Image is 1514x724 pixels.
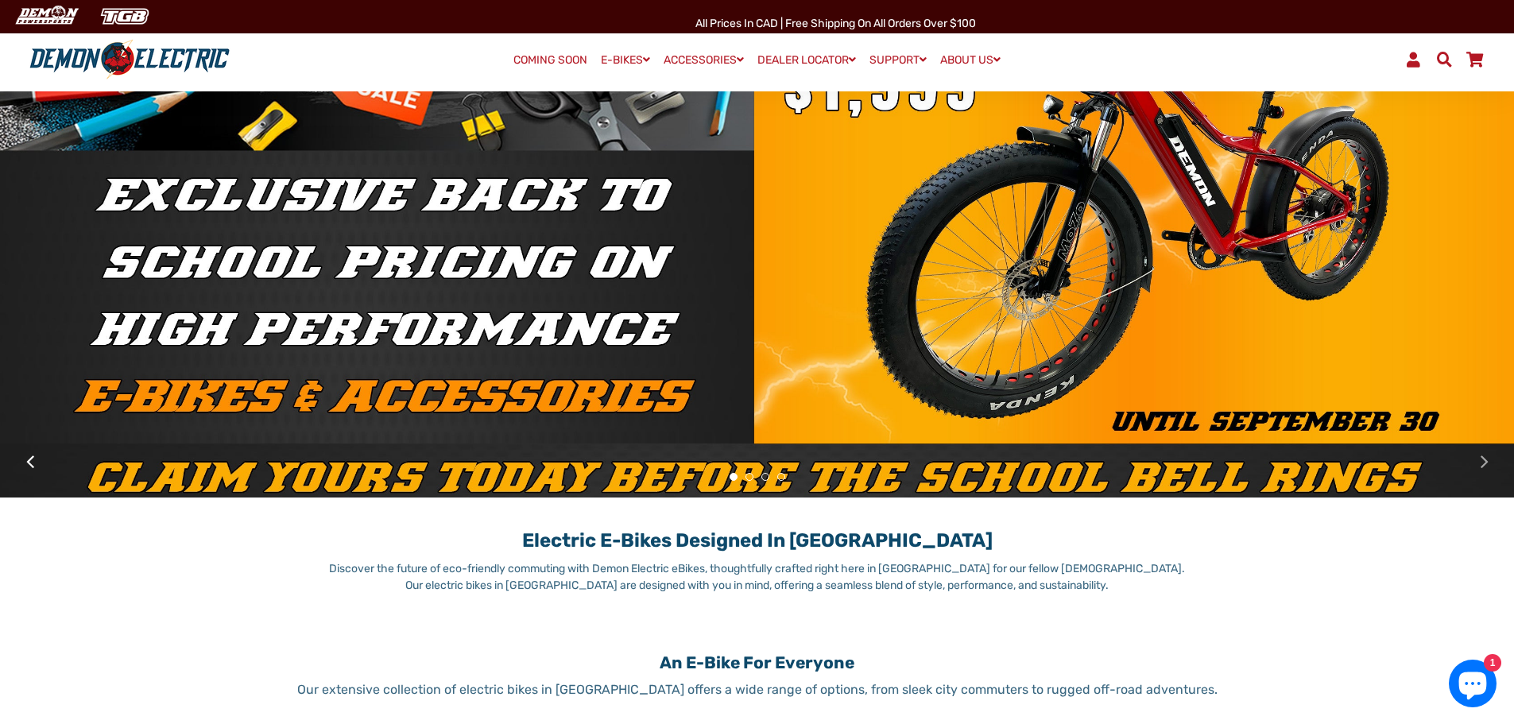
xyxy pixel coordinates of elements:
img: Demon Electric [8,3,84,29]
span: All Prices in CAD | Free shipping on all orders over $100 [695,17,976,30]
button: 3 of 4 [761,473,769,481]
button: 4 of 4 [777,473,785,481]
a: COMING SOON [508,49,593,72]
a: ACCESSORIES [658,48,749,72]
button: 1 of 4 [730,473,738,481]
inbox-online-store-chat: Shopify online store chat [1444,660,1501,711]
img: TGB Canada [92,3,157,29]
a: SUPPORT [864,48,932,72]
img: Demon Electric logo [24,39,235,80]
a: ABOUT US [935,48,1006,72]
a: E-BIKES [595,48,656,72]
button: 2 of 4 [745,473,753,481]
p: Discover the future of eco-friendly commuting with Demon Electric eBikes, thoughtfully crafted ri... [324,560,1191,594]
h1: Electric E-Bikes Designed in [GEOGRAPHIC_DATA] [324,513,1191,552]
a: DEALER LOCATOR [752,48,862,72]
